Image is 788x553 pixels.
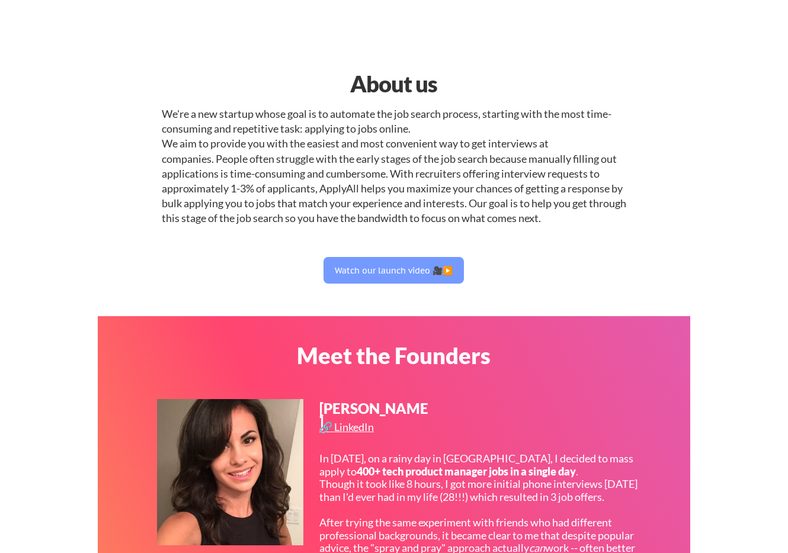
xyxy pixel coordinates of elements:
[357,465,576,478] strong: 400+ tech product manager jobs in a single day
[319,422,377,436] a: 🔗 LinkedIn
[319,422,377,432] div: 🔗 LinkedIn
[162,107,626,226] div: We're a new startup whose goal is to automate the job search process, starting with the most time...
[242,344,546,366] div: Meet the Founders
[323,257,464,284] button: Watch our launch video 🎥▶️
[319,401,430,430] div: [PERSON_NAME]
[242,67,546,101] div: About us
